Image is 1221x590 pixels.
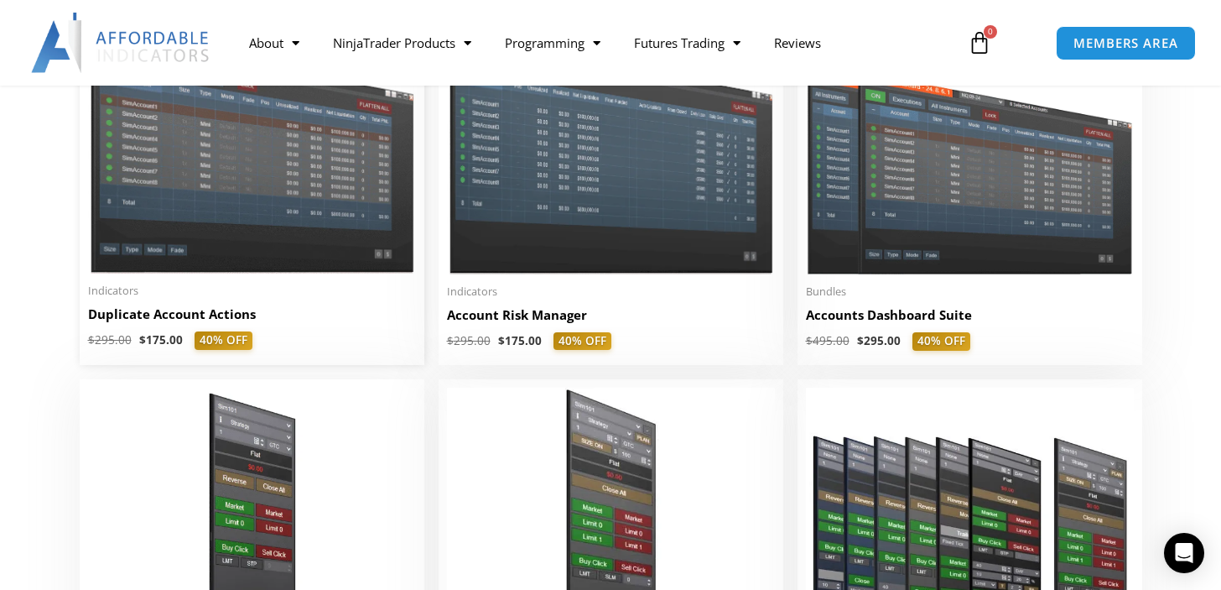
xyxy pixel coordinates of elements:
[757,23,838,62] a: Reviews
[806,333,850,348] bdi: 495.00
[498,333,542,348] bdi: 175.00
[498,333,505,348] span: $
[1056,26,1196,60] a: MEMBERS AREA
[139,332,146,347] span: $
[984,25,997,39] span: 0
[806,306,1134,332] a: Accounts Dashboard Suite
[447,13,775,274] img: Account Risk Manager
[88,305,416,323] h2: Duplicate Account Actions
[232,23,953,62] nav: Menu
[31,13,211,73] img: LogoAI | Affordable Indicators – NinjaTrader
[1073,37,1178,50] span: MEMBERS AREA
[857,333,864,348] span: $
[88,284,416,298] span: Indicators
[88,332,132,347] bdi: 295.00
[912,332,970,351] span: 40% OFF
[447,333,491,348] bdi: 295.00
[806,333,813,348] span: $
[806,13,1134,274] img: Accounts Dashboard Suite
[88,305,416,332] a: Duplicate Account Actions
[316,23,488,62] a: NinjaTrader Products
[943,18,1016,67] a: 0
[806,306,1134,324] h2: Accounts Dashboard Suite
[88,13,416,274] img: Duplicate Account Actions
[139,332,183,347] bdi: 175.00
[232,23,316,62] a: About
[857,333,901,348] bdi: 295.00
[553,332,611,351] span: 40% OFF
[617,23,757,62] a: Futures Trading
[806,285,1134,299] span: Bundles
[447,285,775,299] span: Indicators
[195,332,252,350] span: 40% OFF
[1164,533,1204,573] div: Open Intercom Messenger
[447,306,775,324] h2: Account Risk Manager
[447,333,454,348] span: $
[488,23,617,62] a: Programming
[447,306,775,332] a: Account Risk Manager
[88,332,95,347] span: $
